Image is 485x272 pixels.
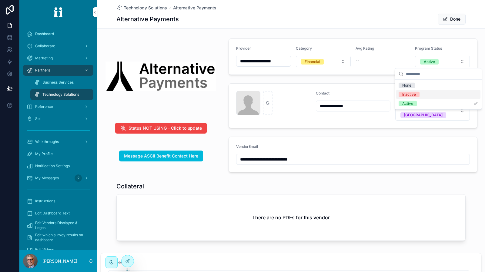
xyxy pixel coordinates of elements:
a: Walkthroughs [23,136,93,147]
span: Category [296,46,312,51]
span: Edit Vendors Displayed & Logos [35,221,87,230]
span: Partners [35,68,50,73]
a: My Profile [23,148,93,159]
div: Financial [305,59,320,65]
a: Partners [23,65,93,76]
a: Collaborate [23,41,93,51]
span: Message ASCII Benefit Contact Here [124,153,198,159]
span: Edit Dashboard Text [35,211,70,216]
a: Instructions [23,196,93,207]
div: 2 [75,174,82,182]
a: Edit Vendors Displayed & Logos [23,220,93,231]
div: Active [424,59,435,65]
div: Suggestions [395,80,482,109]
button: Status NOT USING - Click to update [115,123,207,134]
a: Alternative Payments [173,5,216,11]
span: Status NOT USING - Click to update [129,125,202,131]
button: Select Button [415,56,470,67]
span: Technology Solutions [124,5,167,11]
h1: Alternative Payments [116,15,179,23]
span: Walkthroughs [35,139,59,144]
div: Inactive [402,92,416,97]
p: [PERSON_NAME] [42,258,77,264]
span: Technology Solutions [42,92,79,97]
span: My Profile [35,151,53,156]
span: Collaborate [35,44,55,48]
span: VendorEmail [236,144,258,149]
span: Edit Videos [35,247,54,252]
div: [GEOGRAPHIC_DATA] [404,112,443,118]
a: Marketing [23,53,93,64]
span: Contact [316,91,329,95]
a: Business Services [30,77,93,88]
h1: Collateral [116,182,144,191]
a: Edit Dashboard Text [23,208,93,219]
span: -- [356,58,359,64]
span: Business Services [42,80,74,85]
div: Active [402,101,413,106]
span: Dashboard [35,32,54,36]
span: Edit which survey results on dashboard [35,233,87,242]
a: Edit Videos [23,244,93,255]
div: scrollable content [19,24,97,250]
a: Reference [23,101,93,112]
a: Technology Solutions [30,89,93,100]
span: Sell [35,116,42,121]
a: Notification Settings [23,161,93,171]
span: Avg Rating [356,46,374,51]
h2: There are no PDFs for this vendor [252,214,330,221]
button: Unselect CANADA [400,112,446,118]
a: Sell [23,113,93,124]
button: Message ASCII Benefit Contact Here [119,151,203,161]
span: Marketing [35,56,53,61]
button: Select Button [395,101,470,121]
span: Notification Settings [35,164,70,168]
span: Program Status [415,46,442,51]
a: Technology Solutions [116,5,167,11]
img: 729612d9-9a6b-45f2-be26-449128ff7d99-alternative.png [101,46,221,107]
span: Reference [35,104,53,109]
a: Edit which survey results on dashboard [23,232,93,243]
span: Provider [236,46,251,51]
button: Done [438,14,466,25]
div: None [402,83,411,88]
button: Select Button [296,56,351,67]
span: Instructions [35,199,55,204]
a: Dashboard [23,28,93,39]
span: My Messages [35,176,59,181]
img: App logo [50,7,67,17]
a: My Messages2 [23,173,93,184]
